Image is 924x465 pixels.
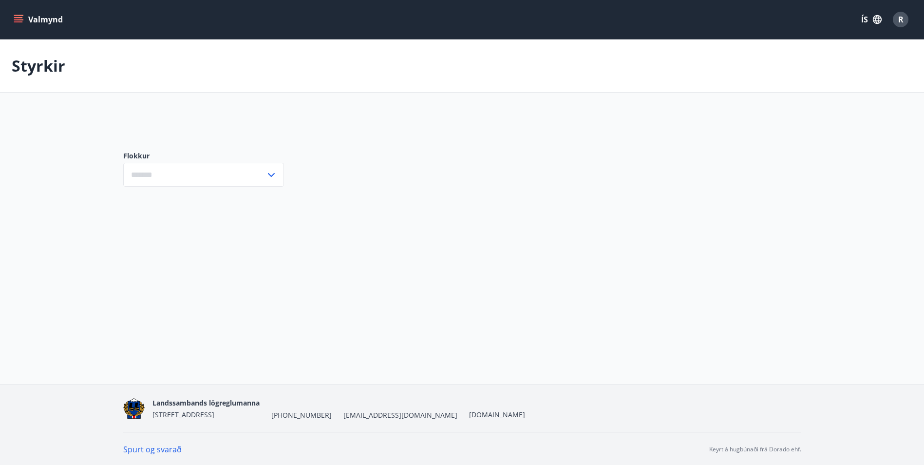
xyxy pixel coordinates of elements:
span: Landssambands lögreglumanna [152,398,260,407]
a: Spurt og svarað [123,444,182,455]
span: [EMAIL_ADDRESS][DOMAIN_NAME] [343,410,457,420]
label: Flokkur [123,151,284,161]
button: ÍS [856,11,887,28]
button: R [889,8,912,31]
a: [DOMAIN_NAME] [469,410,525,419]
img: 1cqKbADZNYZ4wXUG0EC2JmCwhQh0Y6EN22Kw4FTY.png [123,398,145,419]
button: menu [12,11,67,28]
p: Styrkir [12,55,65,77]
span: R [898,14,904,25]
span: [PHONE_NUMBER] [271,410,332,420]
span: [STREET_ADDRESS] [152,410,214,419]
p: Keyrt á hugbúnaði frá Dorado ehf. [709,445,801,454]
